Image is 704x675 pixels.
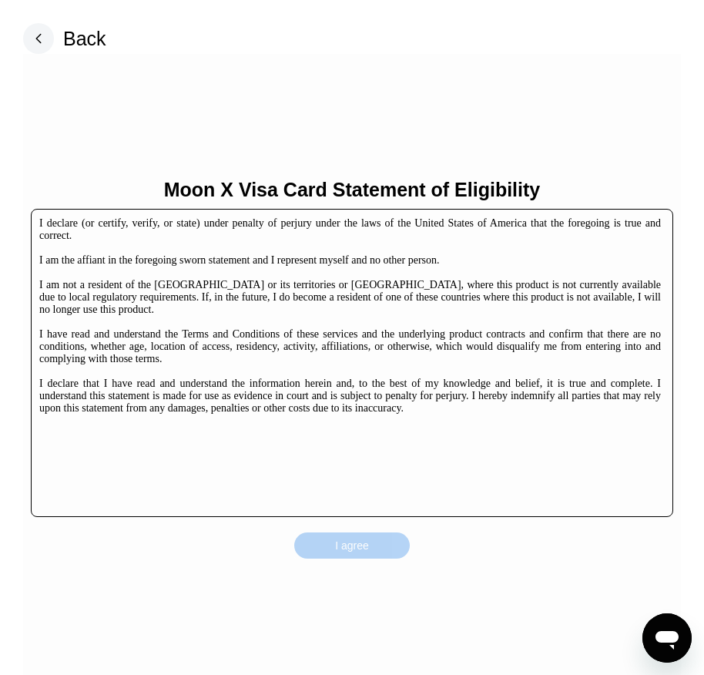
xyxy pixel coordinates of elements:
[23,23,106,54] div: Back
[39,217,661,415] div: I declare (or certify, verify, or state) under penalty of perjury under the laws of the United St...
[642,613,692,663] iframe: Button to launch messaging window
[164,179,541,201] div: Moon X Visa Card Statement of Eligibility
[294,532,410,559] div: I agree
[335,539,369,552] div: I agree
[63,28,106,50] div: Back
